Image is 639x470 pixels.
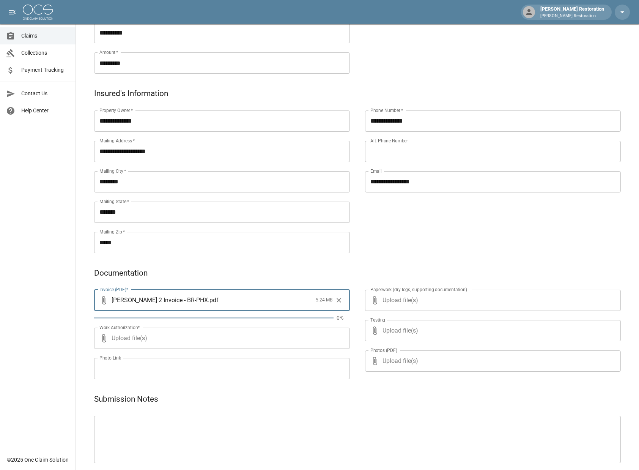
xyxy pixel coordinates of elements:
[208,296,219,304] span: . pdf
[382,320,600,341] span: Upload file(s)
[23,5,53,20] img: ocs-logo-white-transparent.png
[99,137,135,144] label: Mailing Address
[382,350,600,372] span: Upload file(s)
[7,456,69,464] div: © 2025 One Claim Solution
[540,13,604,19] p: [PERSON_NAME] Restoration
[99,229,125,235] label: Mailing Zip
[99,107,133,114] label: Property Owner
[333,295,345,306] button: Clear
[99,49,118,55] label: Amount
[370,286,467,293] label: Paperwork (dry logs, supporting documentation)
[382,290,600,311] span: Upload file(s)
[21,107,69,115] span: Help Center
[337,314,350,322] p: 0%
[21,90,69,98] span: Contact Us
[99,355,121,361] label: Photo Link
[21,32,69,40] span: Claims
[112,296,208,304] span: [PERSON_NAME] 2 Invoice - BR-PHX
[99,198,129,205] label: Mailing State
[99,324,140,331] label: Work Authorization*
[370,168,382,174] label: Email
[370,347,397,353] label: Photos (PDF)
[21,49,69,57] span: Collections
[370,137,408,144] label: Alt. Phone Number
[99,286,129,293] label: Invoice (PDF)*
[316,297,332,304] span: 5.24 MB
[112,328,329,349] span: Upload file(s)
[370,107,403,114] label: Phone Number
[537,5,607,19] div: [PERSON_NAME] Restoration
[21,66,69,74] span: Payment Tracking
[99,168,126,174] label: Mailing City
[370,317,385,323] label: Testing
[5,5,20,20] button: open drawer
